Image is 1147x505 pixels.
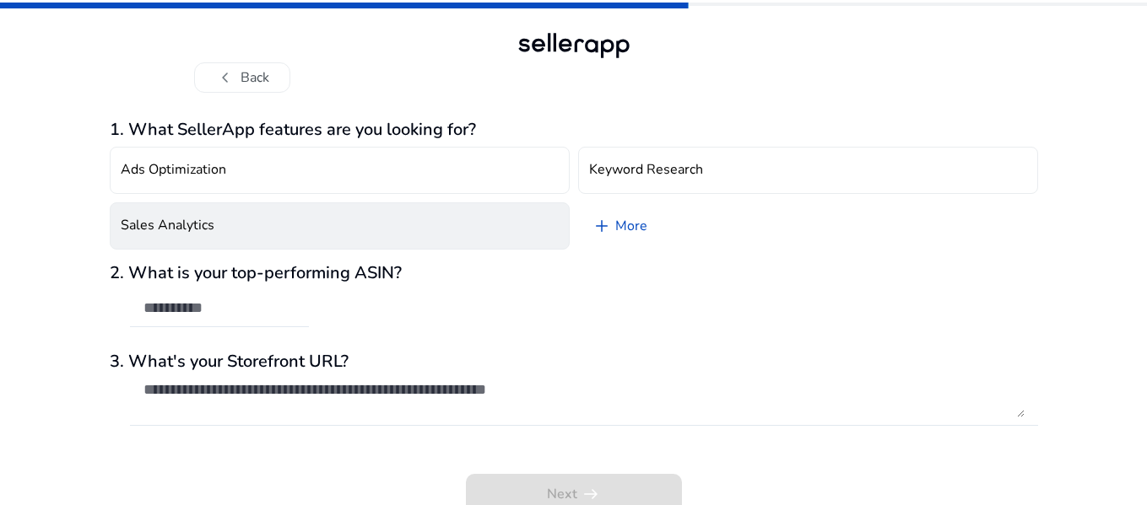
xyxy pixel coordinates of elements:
button: Sales Analytics [110,202,570,250]
h3: 2. What is your top-performing ASIN? [110,263,1038,283]
button: Ads Optimization [110,147,570,194]
span: add [592,216,612,236]
h4: Sales Analytics [121,218,214,234]
h4: Keyword Research [589,162,703,178]
h3: 3. What's your Storefront URL? [110,352,1038,372]
span: chevron_left [215,67,235,88]
button: chevron_leftBack [194,62,290,93]
button: Keyword Research [578,147,1038,194]
h3: 1. What SellerApp features are you looking for? [110,120,1038,140]
h4: Ads Optimization [121,162,226,178]
a: More [578,202,661,250]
